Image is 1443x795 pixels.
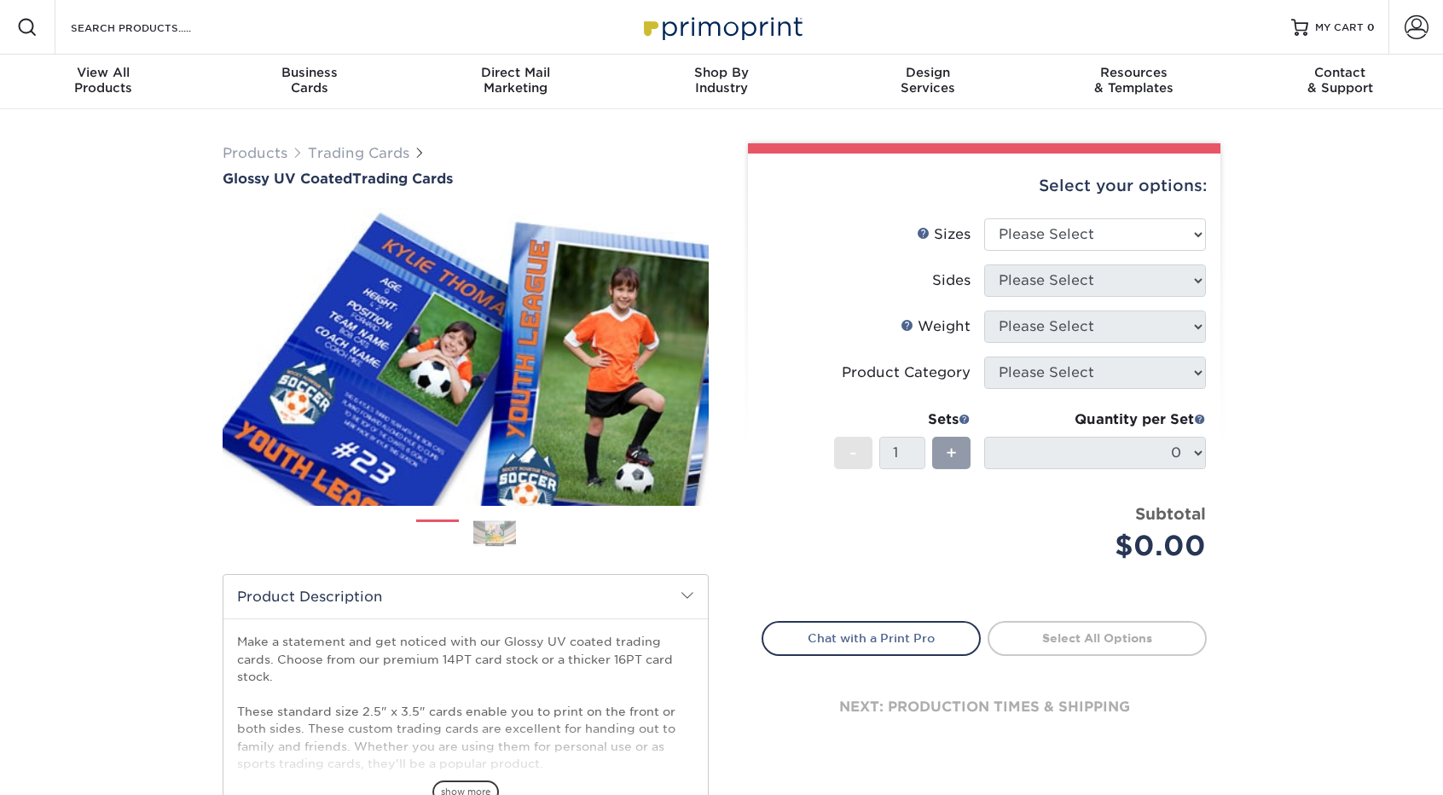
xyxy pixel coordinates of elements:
a: DesignServices [825,55,1031,109]
img: Trading Cards 01 [416,514,459,556]
div: Sets [834,409,971,430]
a: Products [223,145,287,161]
img: Glossy UV Coated 01 [223,189,709,525]
div: Select your options: [762,154,1207,218]
span: Glossy UV Coated [223,171,352,187]
img: Primoprint [636,9,807,45]
h2: Product Description [223,575,708,618]
div: Weight [901,316,971,337]
div: Sides [932,270,971,291]
a: Chat with a Print Pro [762,621,981,655]
div: & Templates [1031,65,1237,96]
h1: Trading Cards [223,171,709,187]
div: Quantity per Set [984,409,1206,430]
div: Services [825,65,1031,96]
a: Direct MailMarketing [412,55,618,109]
img: Trading Cards 02 [473,520,516,547]
span: - [849,440,857,466]
span: MY CART [1315,20,1364,35]
span: Design [825,65,1031,80]
div: Marketing [412,65,618,96]
a: Shop ByIndustry [618,55,825,109]
span: + [946,440,957,466]
span: Contact [1237,65,1443,80]
span: Direct Mail [412,65,618,80]
input: SEARCH PRODUCTS..... [69,17,235,38]
span: Shop By [618,65,825,80]
div: next: production times & shipping [762,656,1207,758]
div: $0.00 [997,525,1206,566]
strong: Subtotal [1135,504,1206,523]
div: Product Category [842,363,971,383]
a: Resources& Templates [1031,55,1237,109]
div: Cards [206,65,413,96]
div: & Support [1237,65,1443,96]
div: Industry [618,65,825,96]
a: Glossy UV CoatedTrading Cards [223,171,709,187]
a: Select All Options [988,621,1207,655]
a: Contact& Support [1237,55,1443,109]
span: Resources [1031,65,1237,80]
span: Business [206,65,413,80]
a: Trading Cards [308,145,409,161]
a: BusinessCards [206,55,413,109]
span: 0 [1367,21,1375,33]
div: Sizes [917,224,971,245]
